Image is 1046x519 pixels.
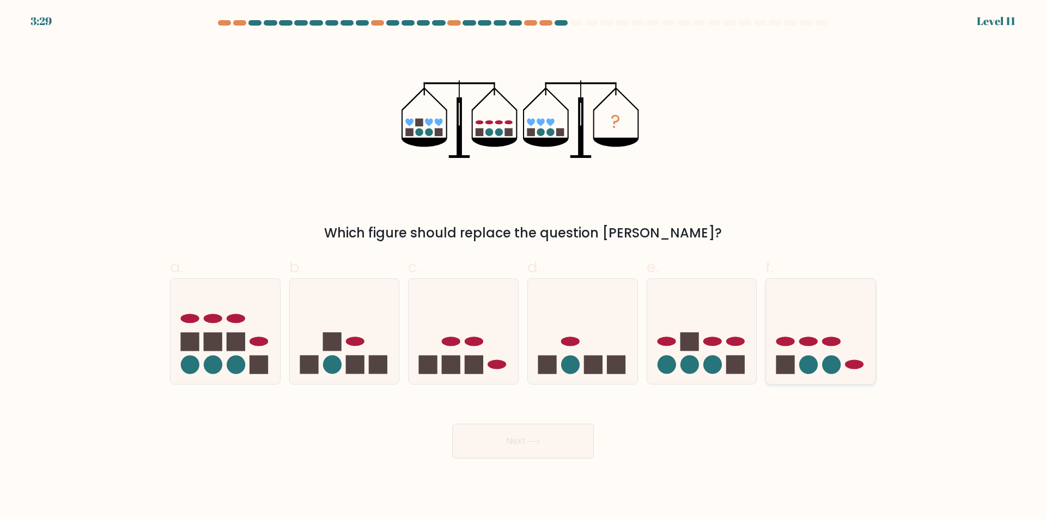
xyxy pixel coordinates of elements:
[527,257,540,278] span: d.
[647,257,659,278] span: e.
[177,223,869,243] div: Which figure should replace the question [PERSON_NAME]?
[289,257,302,278] span: b.
[31,13,52,29] div: 3:29
[408,257,420,278] span: c.
[977,13,1015,29] div: Level 11
[170,257,183,278] span: a.
[611,109,621,135] tspan: ?
[452,424,594,459] button: Next
[765,257,773,278] span: f.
